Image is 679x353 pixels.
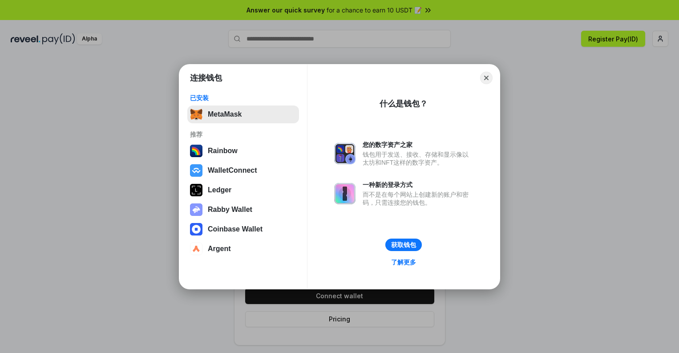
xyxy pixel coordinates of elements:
img: svg+xml,%3Csvg%20xmlns%3D%22http%3A%2F%2Fwww.w3.org%2F2000%2Fsvg%22%20width%3D%2228%22%20height%3... [190,184,202,196]
div: 推荐 [190,130,296,138]
button: Argent [187,240,299,258]
div: Rabby Wallet [208,206,252,214]
img: svg+xml,%3Csvg%20width%3D%2228%22%20height%3D%2228%22%20viewBox%3D%220%200%2028%2028%22%20fill%3D... [190,164,202,177]
div: MetaMask [208,110,242,118]
button: MetaMask [187,105,299,123]
div: 而不是在每个网站上创建新的账户和密码，只需连接您的钱包。 [363,191,473,207]
div: Rainbow [208,147,238,155]
div: 钱包用于发送、接收、存储和显示像以太坊和NFT这样的数字资产。 [363,150,473,166]
button: Rabby Wallet [187,201,299,219]
div: 了解更多 [391,258,416,266]
button: Close [480,72,493,84]
div: 一种新的登录方式 [363,181,473,189]
div: Ledger [208,186,231,194]
img: svg+xml,%3Csvg%20width%3D%2228%22%20height%3D%2228%22%20viewBox%3D%220%200%2028%2028%22%20fill%3D... [190,243,202,255]
button: Coinbase Wallet [187,220,299,238]
div: 获取钱包 [391,241,416,249]
div: 您的数字资产之家 [363,141,473,149]
button: Rainbow [187,142,299,160]
img: svg+xml,%3Csvg%20xmlns%3D%22http%3A%2F%2Fwww.w3.org%2F2000%2Fsvg%22%20fill%3D%22none%22%20viewBox... [334,183,356,204]
img: svg+xml,%3Csvg%20fill%3D%22none%22%20height%3D%2233%22%20viewBox%3D%220%200%2035%2033%22%20width%... [190,108,202,121]
img: svg+xml,%3Csvg%20width%3D%2228%22%20height%3D%2228%22%20viewBox%3D%220%200%2028%2028%22%20fill%3D... [190,223,202,235]
div: Coinbase Wallet [208,225,263,233]
a: 了解更多 [386,256,421,268]
img: svg+xml,%3Csvg%20width%3D%22120%22%20height%3D%22120%22%20viewBox%3D%220%200%20120%20120%22%20fil... [190,145,202,157]
button: 获取钱包 [385,239,422,251]
img: svg+xml,%3Csvg%20xmlns%3D%22http%3A%2F%2Fwww.w3.org%2F2000%2Fsvg%22%20fill%3D%22none%22%20viewBox... [334,143,356,164]
div: WalletConnect [208,166,257,174]
div: Argent [208,245,231,253]
button: WalletConnect [187,162,299,179]
h1: 连接钱包 [190,73,222,83]
div: 什么是钱包？ [380,98,428,109]
img: svg+xml,%3Csvg%20xmlns%3D%22http%3A%2F%2Fwww.w3.org%2F2000%2Fsvg%22%20fill%3D%22none%22%20viewBox... [190,203,202,216]
button: Ledger [187,181,299,199]
div: 已安装 [190,94,296,102]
